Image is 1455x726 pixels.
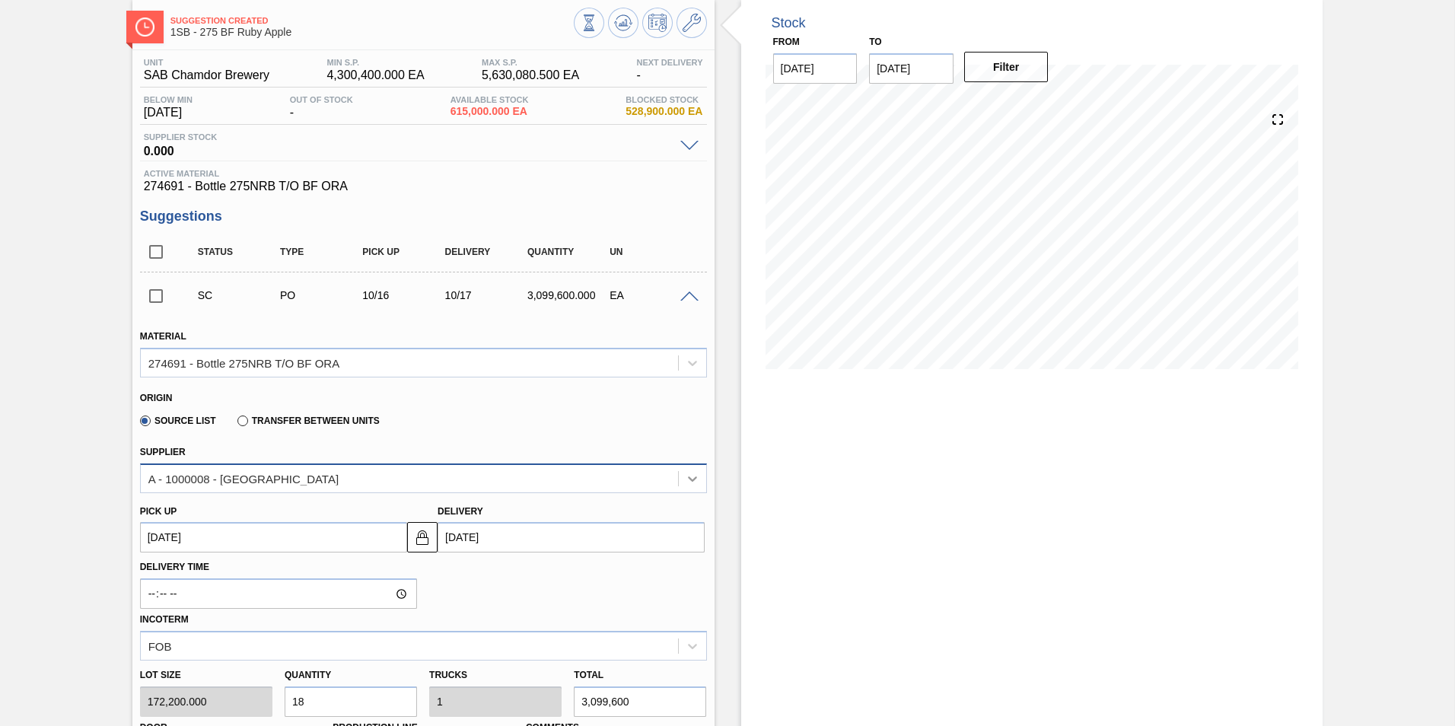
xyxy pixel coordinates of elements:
[773,37,800,47] label: From
[140,209,707,224] h3: Suggestions
[170,16,574,25] span: Suggestion Created
[606,289,698,301] div: EA
[441,289,533,301] div: 10/17/2025
[140,614,189,625] label: Incoterm
[606,247,698,257] div: UN
[144,95,193,104] span: Below Min
[194,247,286,257] div: Status
[148,472,339,485] div: A - 1000008 - [GEOGRAPHIC_DATA]
[626,95,702,104] span: Blocked Stock
[286,95,357,119] div: -
[290,95,353,104] span: Out Of Stock
[144,58,269,67] span: Unit
[358,289,451,301] div: 10/16/2025
[140,331,186,342] label: Material
[140,416,216,426] label: Source List
[140,556,417,578] label: Delivery Time
[869,53,954,84] input: mm/dd/yyyy
[148,356,340,369] div: 274691 - Bottle 275NRB T/O BF ORA
[438,522,705,552] input: mm/dd/yyyy
[574,8,604,38] button: Stocks Overview
[407,522,438,552] button: locked
[608,8,638,38] button: Update Chart
[326,58,424,67] span: MIN S.P.
[773,53,858,84] input: mm/dd/yyyy
[326,68,424,82] span: 4,300,400.000 EA
[276,289,368,301] div: Purchase order
[237,416,380,426] label: Transfer between Units
[140,393,173,403] label: Origin
[626,106,702,117] span: 528,900.000 EA
[144,169,703,178] span: Active Material
[194,289,286,301] div: Suggestion Created
[148,639,172,652] div: FOB
[170,27,574,38] span: 1SB - 275 BF Ruby Apple
[144,180,703,193] span: 274691 - Bottle 275NRB T/O BF ORA
[632,58,706,82] div: -
[140,447,186,457] label: Supplier
[451,106,529,117] span: 615,000.000 EA
[482,68,579,82] span: 5,630,080.500 EA
[482,58,579,67] span: MAX S.P.
[772,15,806,31] div: Stock
[677,8,707,38] button: Go to Master Data / General
[964,52,1049,82] button: Filter
[285,670,331,680] label: Quantity
[524,247,616,257] div: Quantity
[429,670,467,680] label: Trucks
[642,8,673,38] button: Schedule Inventory
[438,506,483,517] label: Delivery
[144,132,673,142] span: Supplier Stock
[524,289,616,301] div: 3,099,600.000
[140,664,272,686] label: Lot size
[276,247,368,257] div: Type
[451,95,529,104] span: Available Stock
[135,18,154,37] img: Ícone
[144,106,193,119] span: [DATE]
[144,142,673,157] span: 0.000
[144,68,269,82] span: SAB Chamdor Brewery
[441,247,533,257] div: Delivery
[413,528,431,546] img: locked
[140,506,177,517] label: Pick up
[636,58,702,67] span: Next Delivery
[574,670,603,680] label: Total
[358,247,451,257] div: Pick up
[140,522,407,552] input: mm/dd/yyyy
[869,37,881,47] label: to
